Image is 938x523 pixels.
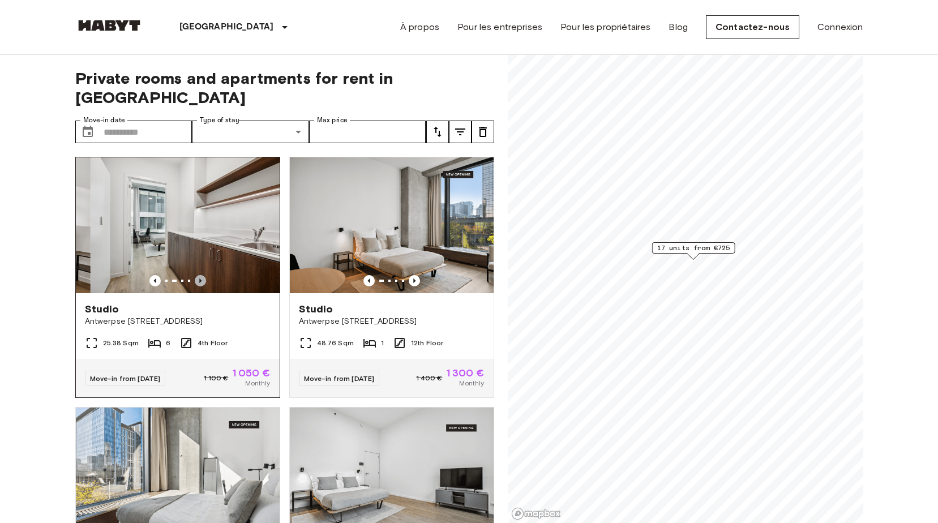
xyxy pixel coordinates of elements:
img: Marketing picture of unit BE-23-003-012-001 [90,157,294,293]
span: Move-in from [DATE] [90,374,161,383]
img: Habyt [75,20,143,31]
button: Previous image [195,275,206,286]
button: tune [472,121,494,143]
a: Mapbox logo [511,507,561,520]
span: 17 units from €725 [657,243,730,253]
span: Private rooms and apartments for rent in [GEOGRAPHIC_DATA] [75,68,494,107]
button: tune [449,121,472,143]
label: Type of stay [200,115,239,125]
label: Move-in date [83,115,125,125]
img: Marketing picture of unit BE-23-003-048-001 [290,157,494,293]
p: [GEOGRAPHIC_DATA] [179,20,274,34]
a: Blog [669,20,688,34]
a: Pour les propriétaires [560,20,650,34]
span: 1 300 € [447,368,484,378]
span: Antwerpse [STREET_ADDRESS] [85,316,271,327]
span: 1 050 € [233,368,270,378]
button: tune [426,121,449,143]
span: Monthly [245,378,270,388]
a: Contactez-nous [706,15,799,39]
button: Previous image [363,275,375,286]
span: 1 [381,338,384,348]
a: Pour les entreprises [457,20,542,34]
a: À propos [400,20,439,34]
span: Monthly [459,378,484,388]
label: Max price [317,115,348,125]
button: Previous image [149,275,161,286]
span: 4th Floor [198,338,228,348]
span: 6 [166,338,170,348]
a: Marketing picture of unit BE-23-003-048-001Previous imagePrevious imageStudioAntwerpse [STREET_AD... [289,157,494,398]
span: Studio [85,302,119,316]
span: 25.38 Sqm [103,338,139,348]
span: 1 400 € [416,373,442,383]
button: Previous image [409,275,420,286]
a: Connexion [817,20,863,34]
a: Marketing picture of unit BE-23-003-012-001Marketing picture of unit BE-23-003-012-001Previous im... [75,157,280,398]
button: Choose date [76,121,99,143]
span: Antwerpse [STREET_ADDRESS] [299,316,485,327]
span: Studio [299,302,333,316]
span: 48.76 Sqm [317,338,354,348]
span: 1 100 € [204,373,228,383]
span: 12th Floor [411,338,444,348]
span: Move-in from [DATE] [304,374,375,383]
div: Map marker [652,242,735,260]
